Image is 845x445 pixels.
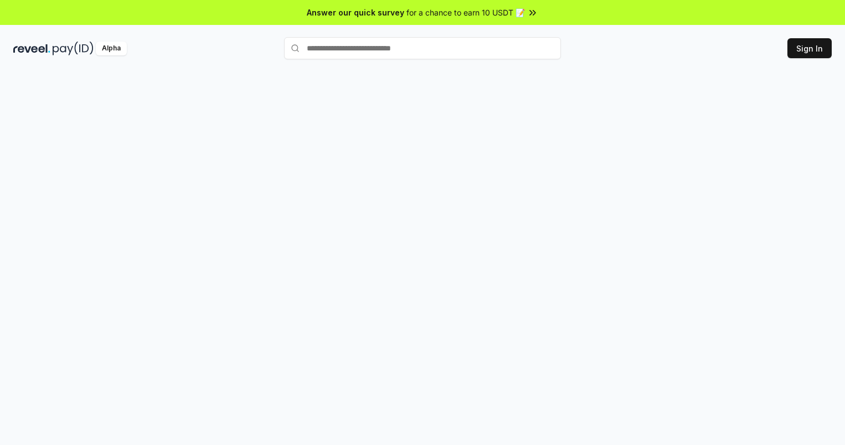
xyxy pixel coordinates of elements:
button: Sign In [787,38,832,58]
span: for a chance to earn 10 USDT 📝 [406,7,525,18]
div: Alpha [96,42,127,55]
img: reveel_dark [13,42,50,55]
span: Answer our quick survey [307,7,404,18]
img: pay_id [53,42,94,55]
